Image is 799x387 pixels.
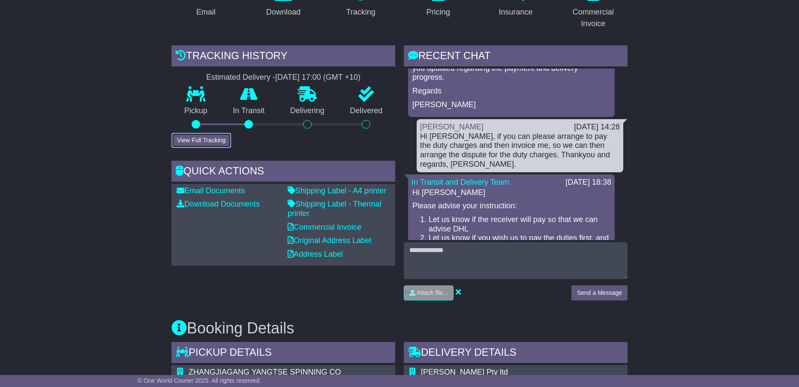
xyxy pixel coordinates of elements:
[412,54,610,82] p: We are checking this matter on your behalf and will keep you updated regarding the payment and de...
[196,6,216,18] div: Email
[429,234,611,270] li: Let us know if you wish us to pay the duties first, and just invoice you after that. After receiv...
[412,201,610,211] p: Please advise your instruction:
[266,6,300,18] div: Download
[564,6,622,30] div: Commercial Invoice
[565,178,611,187] div: [DATE] 18:38
[171,45,395,69] div: Tracking history
[277,106,337,116] p: Delivering
[499,6,532,18] div: Insurance
[429,215,611,234] li: Let us know if the receiver will pay so that we can advise DHL
[189,368,341,376] span: ZHANGJIAGANG YANGTSE SPINNING CO
[288,223,361,231] a: Commercial Invoice
[138,377,261,384] span: © One World Courier 2025. All rights reserved.
[412,100,610,110] p: [PERSON_NAME]
[171,320,628,337] h3: Booking Details
[171,342,395,365] div: Pickup Details
[171,133,231,148] button: View Full Tracking
[420,123,484,131] a: [PERSON_NAME]
[177,200,260,208] a: Download Documents
[288,200,381,218] a: Shipping Label - Thermal printer
[275,73,360,82] div: [DATE] 17:00 (GMT +10)
[346,6,375,18] div: Tracking
[421,368,508,376] span: [PERSON_NAME] Pty ltd
[288,186,386,195] a: Shipping Label - A4 printer
[171,106,220,116] p: Pickup
[288,236,371,245] a: Original Address Label
[288,250,343,258] a: Address Label
[404,342,628,365] div: Delivery Details
[412,87,610,96] p: Regards
[171,161,395,184] div: Quick Actions
[412,178,509,186] a: In Transit and Delivery Team
[177,186,245,195] a: Email Documents
[171,73,395,82] div: Estimated Delivery -
[571,285,628,300] button: Send a Message
[427,6,450,18] div: Pricing
[574,123,620,132] div: [DATE] 14:28
[412,188,610,198] p: Hi [PERSON_NAME]
[337,106,396,116] p: Delivered
[404,45,628,69] div: RECENT CHAT
[420,132,620,169] div: Hi [PERSON_NAME], if you can please arrange to pay the duty charges and then invoice me, so we ca...
[220,106,278,116] p: In Transit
